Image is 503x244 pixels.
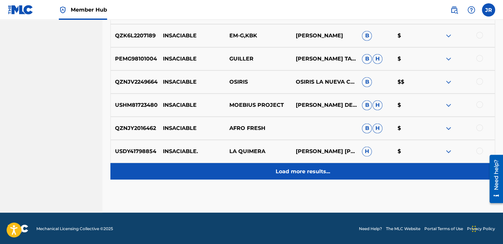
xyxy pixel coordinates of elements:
span: H [372,100,382,110]
a: Privacy Policy [467,225,495,231]
a: Need Help? [359,225,382,231]
p: INSACIABLE [159,124,225,132]
p: QZNJV2249664 [111,78,159,86]
p: OSIRIS LA NUEVA CARA [291,78,358,86]
div: Widget de chat [470,212,503,244]
div: Arrastrar [472,219,476,239]
p: $ [393,101,428,109]
img: MLC Logo [8,5,33,15]
p: GUILLER [225,55,291,63]
p: INSACIABLE. [159,147,225,155]
img: expand [445,78,452,86]
img: expand [445,101,452,109]
a: The MLC Website [386,225,420,231]
img: search [450,6,458,14]
p: INSACIABLE [159,32,225,40]
p: Load more results... [276,167,330,175]
span: B [362,54,372,64]
p: QZK6L2207189 [111,32,159,40]
p: [PERSON_NAME] [291,32,358,40]
span: B [362,77,372,87]
iframe: Chat Widget [470,212,503,244]
span: B [362,123,372,133]
p: [PERSON_NAME] TARONTI [PERSON_NAME] [291,55,358,63]
p: $ [393,147,428,155]
iframe: Resource Center [484,152,503,206]
p: QZNJY2016462 [111,124,159,132]
p: $$ [393,78,428,86]
p: LA QUIMERA [225,147,291,155]
p: PEMG98101004 [111,55,159,63]
span: Member Hub [71,6,107,14]
img: expand [445,55,452,63]
img: help [467,6,475,14]
p: $ [393,55,428,63]
img: logo [8,224,28,232]
p: OSIRIS [225,78,291,86]
span: B [362,100,372,110]
p: [PERSON_NAME] DEL [PERSON_NAME] [PERSON_NAME] [291,101,358,109]
span: H [372,123,382,133]
p: USHM81723480 [111,101,159,109]
p: $ [393,32,428,40]
span: H [362,146,372,156]
p: USDY41798854 [111,147,159,155]
img: expand [445,124,452,132]
span: B [362,31,372,41]
p: INSACIABLE [159,78,225,86]
p: EM-G,KBK [225,32,291,40]
div: User Menu [482,3,495,17]
img: Top Rightsholder [59,6,67,14]
span: Mechanical Licensing Collective © 2025 [36,225,113,231]
img: expand [445,32,452,40]
p: MOEBIUS PROJECT [225,101,291,109]
div: Help [465,3,478,17]
img: expand [445,147,452,155]
span: H [372,54,382,64]
p: INSACIABLE [159,101,225,109]
p: $ [393,124,428,132]
p: [PERSON_NAME] [PERSON_NAME] [291,147,358,155]
a: Public Search [447,3,461,17]
p: INSACIABLE [159,55,225,63]
a: Portal Terms of Use [424,225,463,231]
p: AFRO FRESH [225,124,291,132]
